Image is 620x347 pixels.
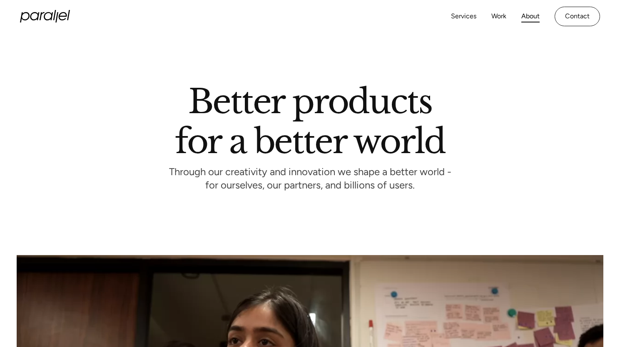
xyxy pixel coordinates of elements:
a: Work [491,10,506,22]
a: Contact [555,7,600,26]
a: About [521,10,540,22]
p: Through our creativity and innovation we shape a better world - for ourselves, our partners, and ... [169,168,451,191]
h1: Better products for a better world [175,89,445,154]
a: Services [451,10,476,22]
